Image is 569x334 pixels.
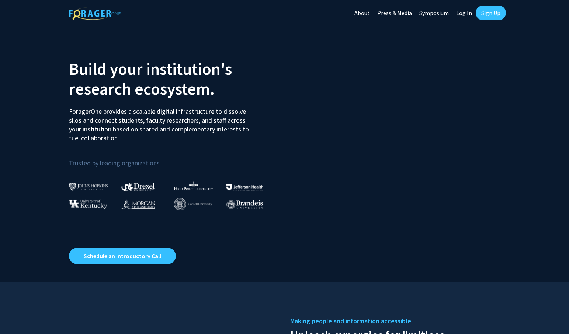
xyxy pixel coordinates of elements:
h2: Build your institution's research ecosystem. [69,59,279,99]
img: Morgan State University [121,199,155,209]
img: Johns Hopkins University [69,183,108,191]
img: Drexel University [121,183,155,191]
a: Sign Up [476,6,506,20]
h5: Making people and information accessible [290,316,500,327]
img: ForagerOne Logo [69,7,121,20]
img: University of Kentucky [69,199,107,209]
img: Brandeis University [226,200,263,209]
a: Opens in a new tab [69,248,176,264]
p: Trusted by leading organizations [69,148,279,169]
img: Thomas Jefferson University [226,184,263,191]
img: Cornell University [174,198,212,210]
img: High Point University [174,181,213,190]
p: ForagerOne provides a scalable digital infrastructure to dissolve silos and connect students, fac... [69,102,254,143]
